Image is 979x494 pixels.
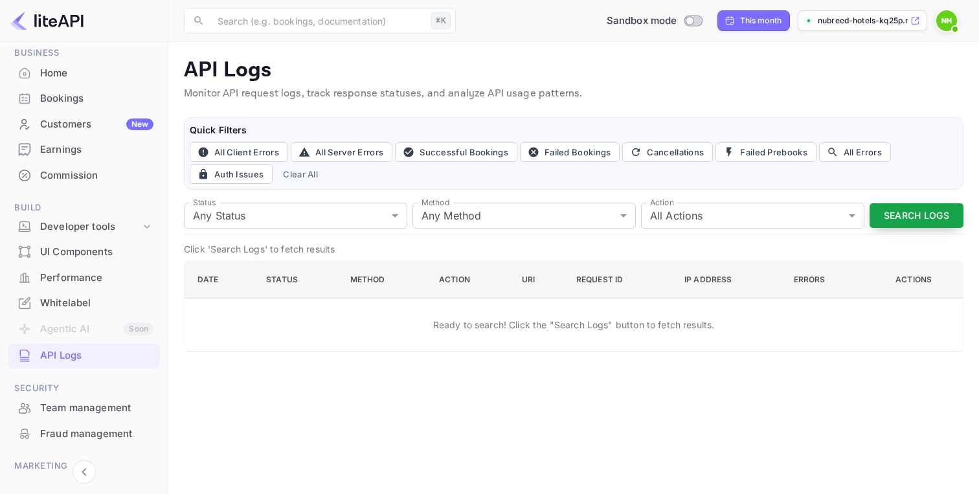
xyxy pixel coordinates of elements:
[8,396,160,421] div: Team management
[40,168,153,183] div: Commission
[8,459,160,473] span: Marketing
[870,203,963,229] button: Search Logs
[40,271,153,286] div: Performance
[40,91,153,106] div: Bookings
[740,15,782,27] div: This month
[641,203,864,229] div: All Actions
[40,401,153,416] div: Team management
[8,86,160,110] a: Bookings
[8,163,160,188] div: Commission
[512,262,566,298] th: URI
[126,118,153,130] div: New
[818,15,908,27] p: nubreed-hotels-kq25p.n...
[8,265,160,291] div: Performance
[8,201,160,215] span: Build
[8,86,160,111] div: Bookings
[8,112,160,136] a: CustomersNew
[8,343,160,368] div: API Logs
[10,10,84,31] img: LiteAPI logo
[40,66,153,81] div: Home
[190,164,273,184] button: Auth Issues
[8,216,160,238] div: Developer tools
[193,197,216,208] label: Status
[8,61,160,85] a: Home
[40,117,153,132] div: Customers
[8,240,160,264] a: UI Components
[819,142,891,162] button: All Errors
[40,142,153,157] div: Earnings
[674,262,783,298] th: IP Address
[602,14,707,28] div: Switch to Production mode
[73,460,96,484] button: Collapse navigation
[936,10,957,31] img: Nubreed Hotels
[40,245,153,260] div: UI Components
[717,10,791,31] div: Click to change the date range period
[8,396,160,420] a: Team management
[8,137,160,163] div: Earnings
[184,86,963,102] p: Monitor API request logs, track response statuses, and analyze API usage patterns.
[566,262,674,298] th: Request ID
[185,262,256,298] th: Date
[650,197,674,208] label: Action
[340,262,429,298] th: Method
[783,262,867,298] th: Errors
[8,421,160,447] div: Fraud management
[8,163,160,187] a: Commission
[607,14,677,28] span: Sandbox mode
[184,203,407,229] div: Any Status
[40,427,153,442] div: Fraud management
[190,123,958,137] h6: Quick Filters
[520,142,620,162] button: Failed Bookings
[8,240,160,265] div: UI Components
[622,142,713,162] button: Cancellations
[8,137,160,161] a: Earnings
[8,291,160,315] a: Whitelabel
[210,8,426,34] input: Search (e.g. bookings, documentation)
[8,112,160,137] div: CustomersNew
[40,348,153,363] div: API Logs
[40,219,141,234] div: Developer tools
[8,61,160,86] div: Home
[715,142,816,162] button: Failed Prebooks
[8,421,160,445] a: Fraud management
[40,296,153,311] div: Whitelabel
[412,203,636,229] div: Any Method
[184,58,963,84] p: API Logs
[291,142,392,162] button: All Server Errors
[433,318,715,331] p: Ready to search! Click the "Search Logs" button to fetch results.
[867,262,963,298] th: Actions
[184,242,963,256] p: Click 'Search Logs' to fetch results
[431,12,451,29] div: ⌘K
[422,197,449,208] label: Method
[190,142,288,162] button: All Client Errors
[278,164,323,184] button: Clear All
[8,265,160,289] a: Performance
[429,262,512,298] th: Action
[8,381,160,396] span: Security
[256,262,339,298] th: Status
[8,46,160,60] span: Business
[8,291,160,316] div: Whitelabel
[395,142,517,162] button: Successful Bookings
[8,343,160,367] a: API Logs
